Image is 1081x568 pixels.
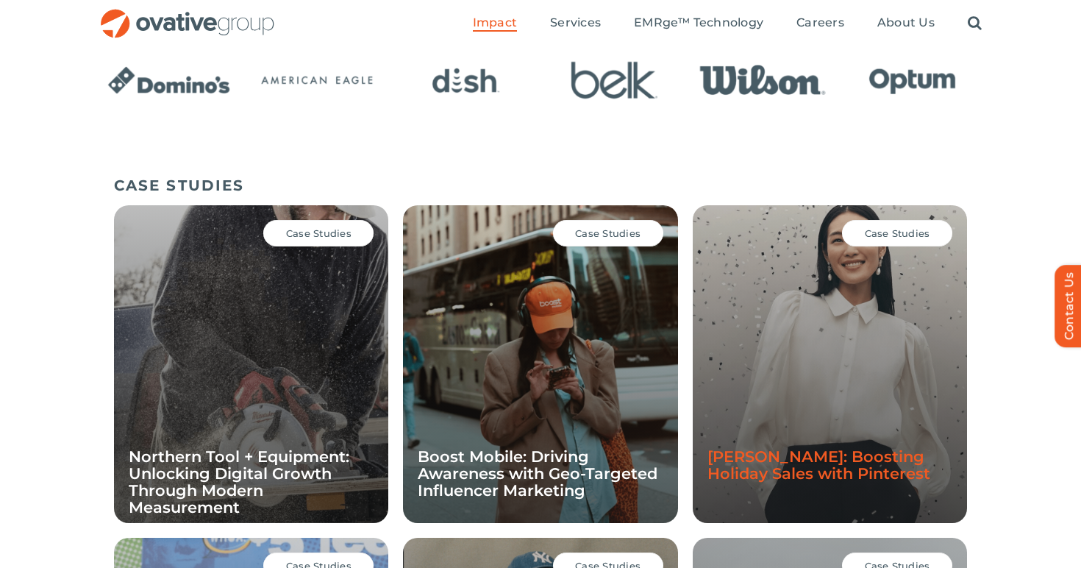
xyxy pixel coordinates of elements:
[550,15,601,30] span: Services
[968,15,982,32] a: Search
[99,7,276,21] a: OG_Full_horizontal_RGB
[550,15,601,32] a: Services
[99,52,238,112] div: 1 / 24
[634,15,763,30] span: EMRge™ Technology
[877,15,935,30] span: About Us
[877,15,935,32] a: About Us
[796,15,844,30] span: Careers
[796,15,844,32] a: Careers
[473,15,517,30] span: Impact
[396,52,535,112] div: 3 / 24
[707,447,930,483] a: [PERSON_NAME]: Boosting Holiday Sales with Pinterest
[418,447,657,500] a: Boost Mobile: Driving Awareness with Geo-Targeted Influencer Marketing
[634,15,763,32] a: EMRge™ Technology
[473,15,517,32] a: Impact
[248,52,387,112] div: 2 / 24
[114,177,967,194] h5: CASE STUDIES
[693,52,832,112] div: 5 / 24
[545,52,684,112] div: 4 / 24
[843,52,982,112] div: 6 / 24
[129,447,349,516] a: Northern Tool + Equipment: Unlocking Digital Growth Through Modern Measurement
